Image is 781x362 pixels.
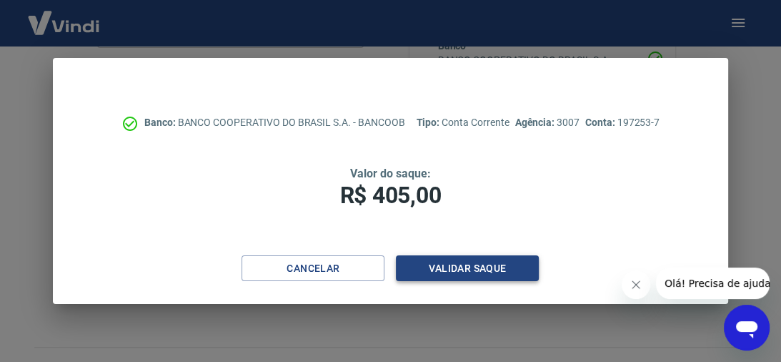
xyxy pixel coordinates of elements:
[416,117,442,128] span: Tipo:
[585,115,660,130] p: 197253-7
[9,10,120,21] span: Olá! Precisa de ajuda?
[656,268,770,299] iframe: Mensagem da empresa
[724,305,770,351] iframe: Botão para abrir a janela de mensagens
[242,255,384,282] button: Cancelar
[585,117,617,128] span: Conta:
[340,182,442,209] span: R$ 405,00
[514,117,557,128] span: Agência:
[416,115,509,130] p: Conta Corrente
[396,255,539,282] button: Validar saque
[514,115,579,130] p: 3007
[144,115,405,130] p: BANCO COOPERATIVO DO BRASIL S.A. - BANCOOB
[622,270,650,299] iframe: Fechar mensagem
[350,167,430,180] span: Valor do saque:
[144,117,178,128] span: Banco:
